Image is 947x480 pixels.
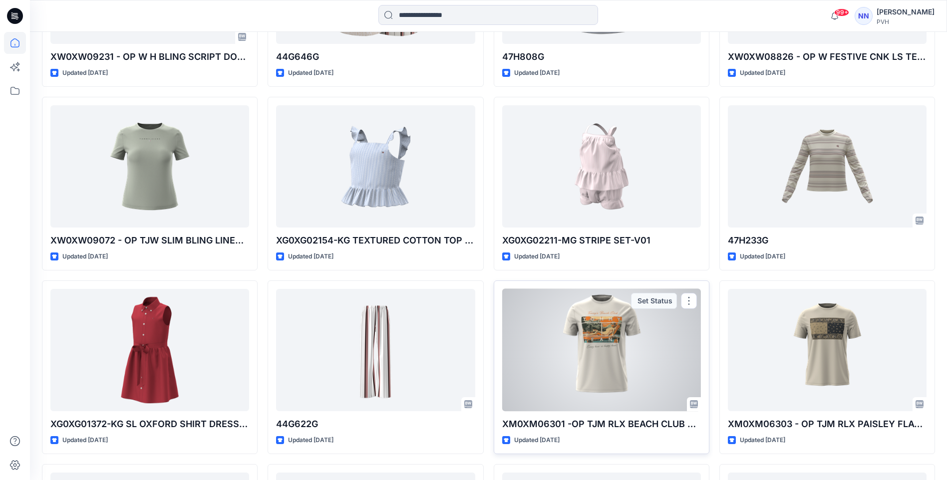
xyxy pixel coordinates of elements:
p: Updated [DATE] [740,68,785,78]
p: Updated [DATE] [288,68,333,78]
p: Updated [DATE] [288,251,333,262]
a: XM0XM06303 - OP TJM RLX PAISLEY FLAG SS TEE - V01 [728,289,927,411]
p: 47H808G [502,50,701,64]
p: 44G646G [276,50,475,64]
p: XM0XM06301 -OP TJM RLX BEACH CLUB SS TEE-V01 [502,417,701,431]
span: 99+ [834,8,849,16]
p: 44G622G [276,417,475,431]
div: PVH [877,18,935,25]
a: XG0XG02154-KG TEXTURED COTTON TOP SLVLS-V01 [276,105,475,228]
p: XM0XM06303 - OP TJM RLX PAISLEY FLAG SS TEE - V01 [728,417,927,431]
p: Updated [DATE] [288,435,333,446]
p: Updated [DATE] [62,435,108,446]
p: Updated [DATE] [514,435,560,446]
a: XW0XW09072 - OP TJW SLIM BLING LINEAR SS TEE_proto [50,105,249,228]
div: NN [855,7,873,25]
p: XG0XG01372-KG SL OXFORD SHIRT DRESS-V01 [50,417,249,431]
a: 44G622G [276,289,475,411]
p: Updated [DATE] [740,435,785,446]
p: Updated [DATE] [62,251,108,262]
a: XG0XG01372-KG SL OXFORD SHIRT DRESS-V01 [50,289,249,411]
p: XG0XG02211-MG STRIPE SET-V01 [502,234,701,247]
div: [PERSON_NAME] [877,6,935,18]
p: XW0XW09072 - OP TJW SLIM BLING LINEAR SS TEE_proto [50,234,249,247]
p: XW0XW09231 - OP W H BLING SCRIPT DOLMAN TEE_proto [50,50,249,64]
p: Updated [DATE] [514,251,560,262]
p: Updated [DATE] [514,68,560,78]
a: XG0XG02211-MG STRIPE SET-V01 [502,105,701,228]
p: Updated [DATE] [740,251,785,262]
p: 47H233G [728,234,927,247]
p: Updated [DATE] [62,68,108,78]
p: XW0XW08826 - OP W FESTIVE CNK LS TEE_proto [728,50,927,64]
p: XG0XG02154-KG TEXTURED COTTON TOP SLVLS-V01 [276,234,475,247]
a: 47H233G [728,105,927,228]
a: XM0XM06301 -OP TJM RLX BEACH CLUB SS TEE-V01 [502,289,701,411]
